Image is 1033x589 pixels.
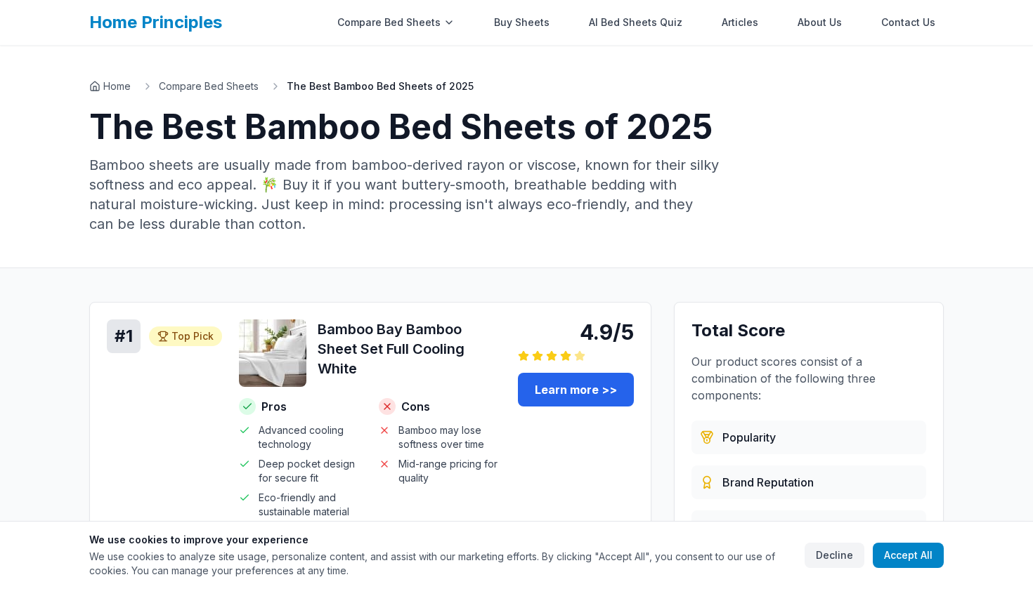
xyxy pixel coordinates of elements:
[873,8,944,37] a: Contact Us
[691,510,926,544] div: Combines price, quality, durability, and customer satisfaction
[171,329,214,343] span: Top Pick
[518,319,634,345] div: 4.9/5
[89,550,793,578] p: We use cookies to analyze site usage, personalize content, and assist with our marketing efforts....
[691,465,926,499] div: Evaluated from brand history, quality standards, and market presence
[518,373,634,406] a: Learn more >>
[159,79,259,93] a: Compare Bed Sheets
[259,457,362,485] span: Deep pocket design for secure fit
[580,8,691,37] a: AI Bed Sheets Quiz
[239,319,306,387] img: Bamboo Bay Bamboo Sheet Set Full Cooling White - Bamboo product image
[89,155,719,234] p: Bamboo sheets are usually made from bamboo-derived rayon or viscose, known for their silky softne...
[107,319,141,353] div: # 1
[89,110,944,144] h1: The Best Bamboo Bed Sheets of 2025
[691,353,926,404] p: Our product scores consist of a combination of the following three components:
[398,423,502,451] span: Bamboo may lose softness over time
[259,423,362,451] span: Advanced cooling technology
[691,319,926,342] h3: Total Score
[379,398,502,415] h4: Cons
[239,398,362,415] h4: Pros
[259,491,362,519] span: Eco-friendly and sustainable material
[329,8,463,37] div: Compare Bed Sheets
[722,519,793,536] span: Overall Value
[89,533,793,547] h3: We use cookies to improve your experience
[287,79,474,93] span: The Best Bamboo Bed Sheets of 2025
[691,421,926,454] div: Based on customer reviews, ratings, and sales data
[89,79,944,93] nav: Breadcrumb
[398,457,502,485] span: Mid-range pricing for quality
[789,8,850,37] a: About Us
[486,8,558,37] a: Buy Sheets
[805,543,864,568] button: Decline
[318,319,501,378] h3: Bamboo Bay Bamboo Sheet Set Full Cooling White
[722,429,776,446] span: Popularity
[713,8,767,37] a: Articles
[89,12,222,32] a: Home Principles
[873,543,944,568] button: Accept All
[722,474,814,491] span: Brand Reputation
[89,79,131,93] a: Home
